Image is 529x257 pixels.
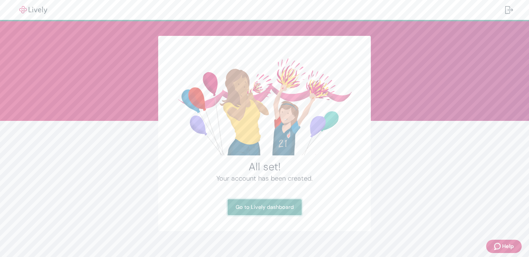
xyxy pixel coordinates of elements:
[500,2,518,18] button: Log out
[15,6,52,14] img: Lively
[494,242,502,250] svg: Zendesk support icon
[502,242,514,250] span: Help
[174,160,355,173] h2: All set!
[486,240,522,253] button: Zendesk support iconHelp
[228,199,302,215] a: Go to Lively dashboard
[174,173,355,183] h4: Your account has been created.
